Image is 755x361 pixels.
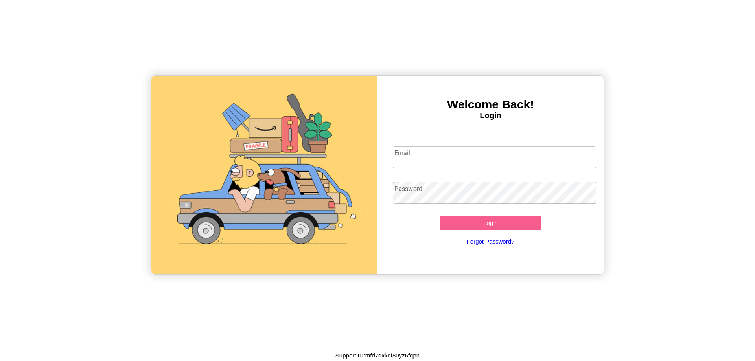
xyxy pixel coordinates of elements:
[151,76,377,274] img: gif
[335,350,420,361] p: Support ID: mfd7qxkqf80yz6fqpn
[389,230,593,253] a: Forgot Password?
[440,216,541,230] button: Login
[377,98,604,111] h3: Welcome Back!
[377,111,604,120] h4: Login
